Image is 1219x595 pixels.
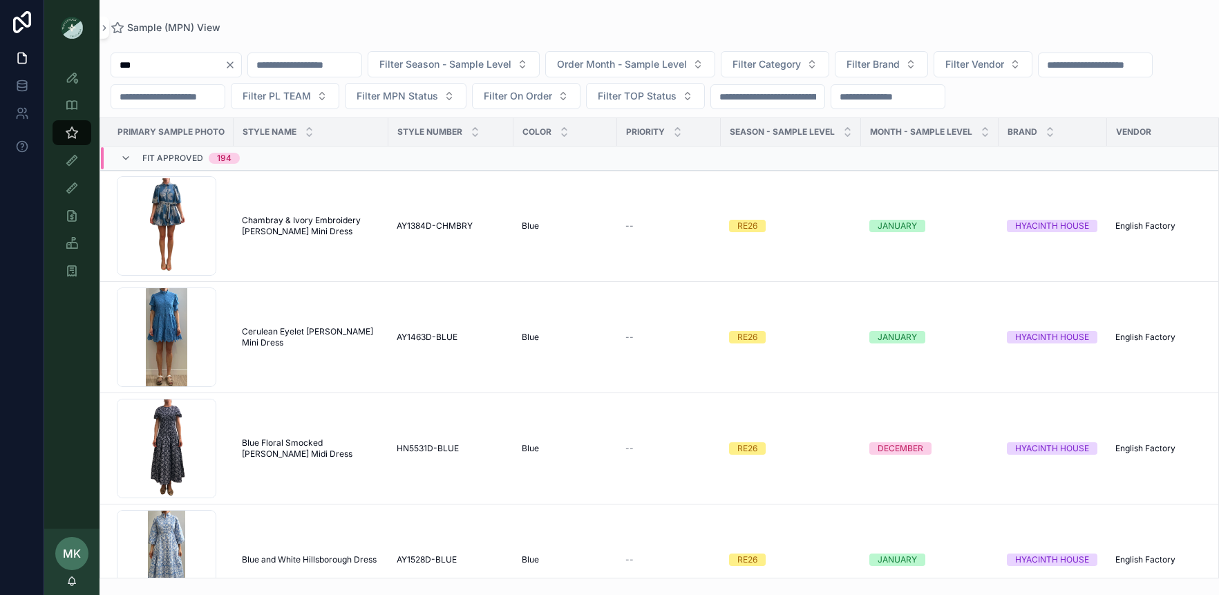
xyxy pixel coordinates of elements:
span: English Factory [1115,554,1175,565]
div: JANUARY [878,331,917,343]
button: Select Button [472,83,580,109]
a: Blue [522,220,609,232]
button: Clear [225,59,241,70]
a: -- [625,443,712,454]
div: 194 [217,153,231,164]
button: Select Button [934,51,1032,77]
a: RE26 [729,220,853,232]
span: AY1528D-BLUE [397,554,457,565]
button: Select Button [368,51,540,77]
span: -- [625,554,634,565]
span: Blue [522,443,539,454]
span: Filter Season - Sample Level [379,57,511,71]
a: -- [625,332,712,343]
button: Select Button [835,51,928,77]
div: JANUARY [878,220,917,232]
a: JANUARY [869,220,990,232]
div: DECEMBER [878,442,923,455]
div: HYACINTH HOUSE [1015,220,1089,232]
button: Select Button [545,51,715,77]
a: -- [625,220,712,232]
div: RE26 [737,442,757,455]
span: English Factory [1115,443,1175,454]
a: RE26 [729,554,853,566]
a: RE26 [729,331,853,343]
button: Select Button [586,83,705,109]
span: English Factory [1115,332,1175,343]
div: JANUARY [878,554,917,566]
span: Blue [522,220,539,232]
span: Brand [1008,126,1037,138]
span: PRIORITY [626,126,665,138]
a: -- [625,554,712,565]
div: scrollable content [44,55,100,301]
a: HYACINTH HOUSE [1007,554,1099,566]
span: Blue [522,332,539,343]
span: Style Name [243,126,296,138]
a: Cerulean Eyelet [PERSON_NAME] Mini Dress [242,326,380,348]
span: Filter On Order [484,89,552,103]
div: RE26 [737,554,757,566]
a: Blue and White Hillsborough Dress [242,554,380,565]
div: HYACINTH HOUSE [1015,554,1089,566]
button: Select Button [345,83,466,109]
span: Blue [522,554,539,565]
span: -- [625,220,634,232]
div: RE26 [737,331,757,343]
a: AY1528D-BLUE [397,554,505,565]
a: HYACINTH HOUSE [1007,220,1099,232]
a: Blue [522,554,609,565]
span: Vendor [1116,126,1151,138]
a: AY1463D-BLUE [397,332,505,343]
span: Color [522,126,551,138]
a: DECEMBER [869,442,990,455]
span: AY1463D-BLUE [397,332,457,343]
div: RE26 [737,220,757,232]
span: Filter Brand [847,57,900,71]
a: RE26 [729,442,853,455]
span: Filter TOP Status [598,89,677,103]
img: App logo [61,17,83,39]
div: HYACINTH HOUSE [1015,442,1089,455]
button: Select Button [721,51,829,77]
a: HN5531D-BLUE [397,443,505,454]
a: Blue [522,443,609,454]
span: Style Number [397,126,462,138]
span: Fit Approved [142,153,203,164]
span: PRIMARY SAMPLE PHOTO [117,126,225,138]
span: -- [625,443,634,454]
span: English Factory [1115,220,1175,232]
span: Blue and White Hillsborough Dress [242,554,377,565]
a: HYACINTH HOUSE [1007,331,1099,343]
a: HYACINTH HOUSE [1007,442,1099,455]
a: Chambray & Ivory Embroidery [PERSON_NAME] Mini Dress [242,215,380,237]
a: AY1384D-CHMBRY [397,220,505,232]
span: -- [625,332,634,343]
span: MK [63,545,81,562]
a: JANUARY [869,331,990,343]
a: Sample (MPN) View [111,21,220,35]
span: Filter PL TEAM [243,89,311,103]
span: AY1384D-CHMBRY [397,220,473,232]
span: Order Month - Sample Level [557,57,687,71]
a: JANUARY [869,554,990,566]
span: Filter MPN Status [357,89,438,103]
span: Season - Sample Level [730,126,835,138]
a: Blue [522,332,609,343]
span: HN5531D-BLUE [397,443,459,454]
span: MONTH - SAMPLE LEVEL [870,126,972,138]
button: Select Button [231,83,339,109]
a: Blue Floral Smocked [PERSON_NAME] Midi Dress [242,437,380,460]
span: Sample (MPN) View [127,21,220,35]
span: Filter Category [733,57,801,71]
span: Filter Vendor [945,57,1004,71]
div: HYACINTH HOUSE [1015,331,1089,343]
